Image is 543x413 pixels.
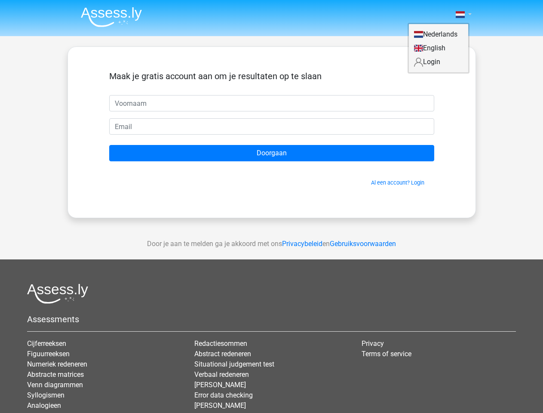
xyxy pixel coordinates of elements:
a: Situational judgement test [194,360,274,368]
h5: Maak je gratis account aan om je resultaten op te slaan [109,71,434,81]
input: Doorgaan [109,145,434,161]
a: Syllogismen [27,391,64,399]
a: Redactiesommen [194,339,247,348]
img: Assessly [81,7,142,27]
a: Login [409,55,468,69]
a: Figuurreeksen [27,350,70,358]
a: English [409,41,468,55]
a: Al een account? Login [371,179,424,186]
input: Voornaam [109,95,434,111]
a: Verbaal redeneren [194,370,249,379]
a: Gebruiksvoorwaarden [330,240,396,248]
a: Analogieen [27,401,61,410]
a: [PERSON_NAME] [194,401,246,410]
a: Cijferreeksen [27,339,66,348]
h5: Assessments [27,314,516,324]
a: Numeriek redeneren [27,360,87,368]
a: Nederlands [409,28,468,41]
a: Terms of service [362,350,411,358]
a: Privacybeleid [282,240,322,248]
a: Abstract redeneren [194,350,251,358]
a: Venn diagrammen [27,381,83,389]
input: Email [109,118,434,135]
a: Privacy [362,339,384,348]
img: Assessly logo [27,284,88,304]
a: [PERSON_NAME] [194,381,246,389]
a: Abstracte matrices [27,370,84,379]
a: Error data checking [194,391,253,399]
